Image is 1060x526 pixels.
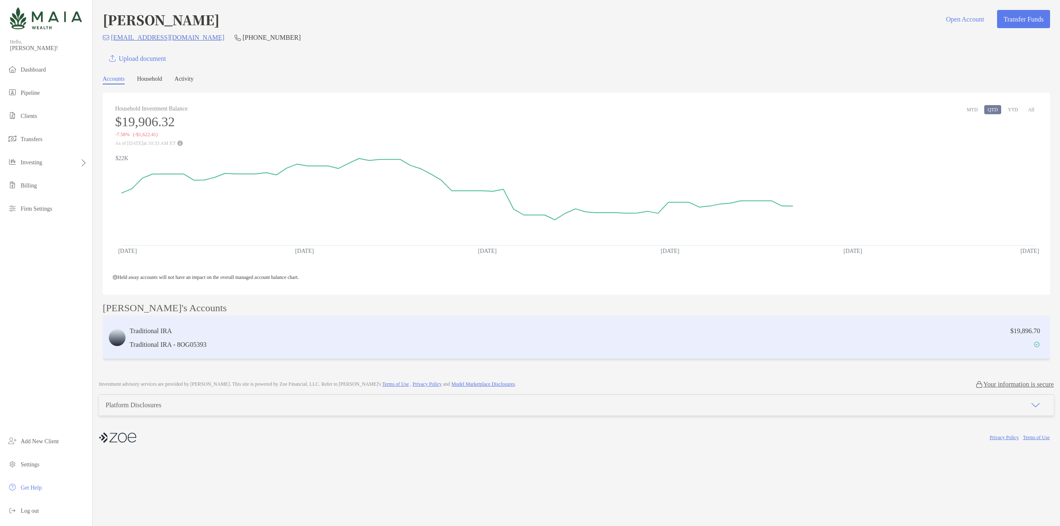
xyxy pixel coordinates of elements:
[111,32,224,43] p: [EMAIL_ADDRESS][DOMAIN_NAME]
[103,10,219,29] h4: [PERSON_NAME]
[103,303,227,313] p: [PERSON_NAME]'s Accounts
[382,381,409,387] a: Terms of Use
[7,110,17,120] img: clients icon
[21,461,39,468] span: Settings
[1010,326,1040,336] p: $19,896.70
[106,401,161,409] div: Platform Disclosures
[997,10,1050,28] button: Transfer Funds
[1023,435,1050,440] a: Terms of Use
[21,159,42,166] span: Investing
[118,248,137,254] text: [DATE]
[177,140,183,146] img: Performance Info
[103,49,173,67] a: Upload document
[21,113,37,119] span: Clients
[1025,105,1038,114] button: All
[661,248,679,254] text: [DATE]
[7,134,17,144] img: transfers icon
[10,45,87,52] span: [PERSON_NAME]!
[21,90,40,96] span: Pipeline
[234,34,241,41] img: Phone Icon
[21,485,42,491] span: Get Help
[99,381,516,387] p: Investment advisory services are provided by [PERSON_NAME] . This site is powered by Zoe Financia...
[1005,105,1021,114] button: YTD
[243,32,301,43] p: [PHONE_NUMBER]
[478,248,496,254] text: [DATE]
[10,3,82,33] img: Zoe Logo
[990,435,1019,440] a: Privacy Policy
[115,132,130,138] span: -7.58%
[7,87,17,97] img: pipeline icon
[451,381,515,387] a: Model Marketplace Disclosures
[21,183,37,189] span: Billing
[113,274,299,280] span: Held away accounts will not have an impact on the overall managed account balance chart.
[1020,248,1039,254] text: [DATE]
[964,105,981,114] button: MTD
[115,140,194,146] p: As of [DATE] at 10:33 AM ET
[7,180,17,190] img: billing icon
[7,482,17,492] img: get-help icon
[7,459,17,469] img: settings icon
[109,329,125,346] img: logo account
[983,380,1054,388] p: Your information is secure
[843,248,862,254] text: [DATE]
[130,339,207,350] p: Traditional IRA - 8OG05393
[116,155,128,161] text: $22K
[109,55,116,62] img: button icon
[130,326,207,336] h3: Traditional IRA
[21,136,42,142] span: Transfers
[295,248,314,254] text: [DATE]
[7,157,17,167] img: investing icon
[984,105,1001,114] button: QTD
[103,76,125,84] a: Accounts
[115,114,194,130] h3: $19,906.32
[7,436,17,446] img: add_new_client icon
[1034,341,1040,347] img: Account Status icon
[21,206,52,212] span: Firm Settings
[21,508,39,514] span: Log out
[7,64,17,74] img: dashboard icon
[7,505,17,515] img: logout icon
[103,35,109,40] img: Email Icon
[7,203,17,213] img: firm-settings icon
[21,438,59,444] span: Add New Client
[21,67,46,73] span: Dashboard
[412,381,441,387] a: Privacy Policy
[940,10,990,28] button: Open Account
[1031,400,1041,410] img: icon arrow
[115,105,194,112] h4: Household Investment Balance
[133,132,158,138] span: (-$1,622.41)
[137,76,162,84] a: Household
[175,76,194,84] a: Activity
[99,428,136,447] img: company logo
